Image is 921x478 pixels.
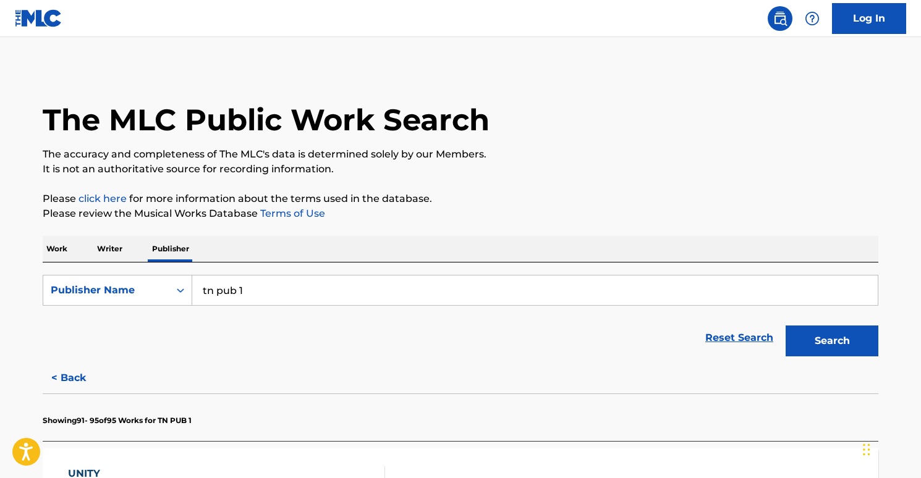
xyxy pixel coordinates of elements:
[258,208,325,219] a: Terms of Use
[43,236,71,262] p: Work
[43,147,878,162] p: The accuracy and completeness of The MLC's data is determined solely by our Members.
[863,431,870,468] div: Sürükle
[51,283,162,298] div: Publisher Name
[800,6,825,31] div: Help
[43,363,117,393] button: < Back
[832,3,906,34] a: Log In
[93,236,126,262] p: Writer
[805,11,820,26] img: help
[43,191,878,206] p: Please for more information about the terms used in the database.
[43,101,490,138] h1: The MLC Public Work Search
[43,415,192,426] p: Showing 91 - 95 of 95 Works for TN PUB 1
[148,236,193,262] p: Publisher
[768,6,792,31] a: Public Search
[43,206,878,221] p: Please review the Musical Works Database
[79,193,127,204] a: click here
[699,324,779,351] a: Reset Search
[859,419,921,478] iframe: Chat Widget
[859,419,921,478] div: Sohbet Aracı
[773,11,787,26] img: search
[43,275,878,363] form: Search Form
[43,162,878,177] p: It is not an authoritative source for recording information.
[786,325,878,356] button: Search
[15,9,62,27] img: MLC Logo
